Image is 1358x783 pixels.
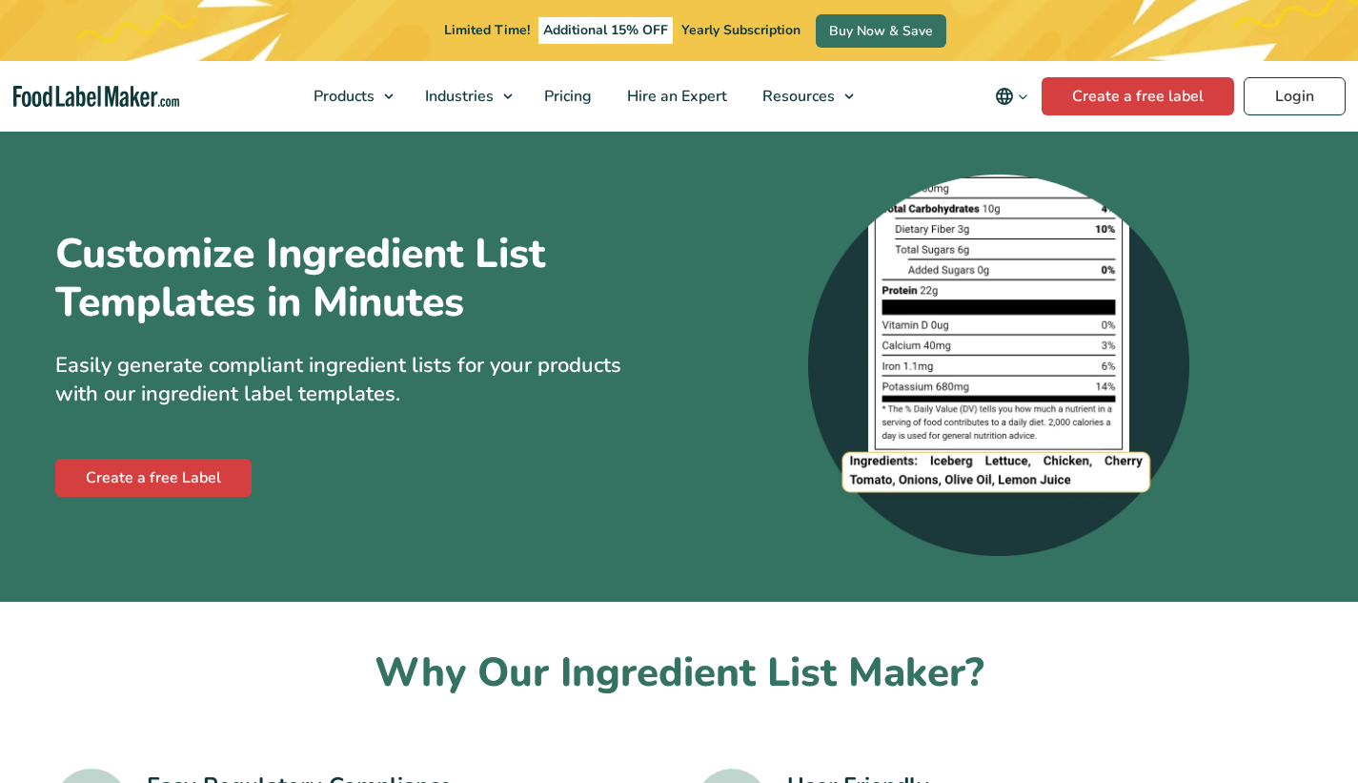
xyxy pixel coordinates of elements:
[419,86,496,107] span: Industries
[308,86,376,107] span: Products
[55,459,252,497] a: Create a free Label
[1042,77,1234,115] a: Create a free label
[55,230,551,328] h1: Customize Ingredient List Templates in Minutes
[610,61,740,132] a: Hire an Expert
[13,86,179,108] a: Food Label Maker homepage
[621,86,729,107] span: Hire an Expert
[745,61,863,132] a: Resources
[538,86,594,107] span: Pricing
[296,61,403,132] a: Products
[681,21,801,39] span: Yearly Subscription
[1244,77,1346,115] a: Login
[982,77,1042,115] button: Change language
[808,175,1189,556] img: A zoomed-in screenshot of an ingredient list at the bottom of a nutrition label.
[408,61,522,132] a: Industries
[757,86,837,107] span: Resources
[538,17,673,44] span: Additional 15% OFF
[55,351,665,410] p: Easily generate compliant ingredient lists for your products with our ingredient label templates.
[527,61,605,132] a: Pricing
[816,14,946,48] a: Buy Now & Save
[444,21,530,39] span: Limited Time!
[55,648,1304,700] h2: Why Our Ingredient List Maker?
